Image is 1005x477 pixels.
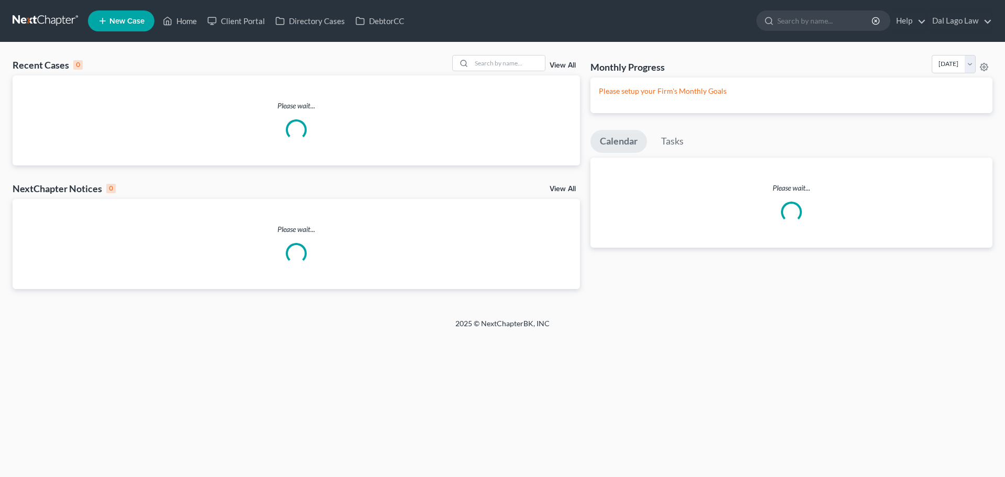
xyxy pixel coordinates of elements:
[270,12,350,30] a: Directory Cases
[13,59,83,71] div: Recent Cases
[472,56,545,71] input: Search by name...
[106,184,116,193] div: 0
[550,185,576,193] a: View All
[599,86,984,96] p: Please setup your Firm's Monthly Goals
[202,12,270,30] a: Client Portal
[13,224,580,235] p: Please wait...
[891,12,926,30] a: Help
[158,12,202,30] a: Home
[13,182,116,195] div: NextChapter Notices
[590,183,992,193] p: Please wait...
[109,17,144,25] span: New Case
[73,60,83,70] div: 0
[590,61,665,73] h3: Monthly Progress
[777,11,873,30] input: Search by name...
[350,12,409,30] a: DebtorCC
[550,62,576,69] a: View All
[13,101,580,111] p: Please wait...
[927,12,992,30] a: Dal Lago Law
[652,130,693,153] a: Tasks
[204,318,801,337] div: 2025 © NextChapterBK, INC
[590,130,647,153] a: Calendar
